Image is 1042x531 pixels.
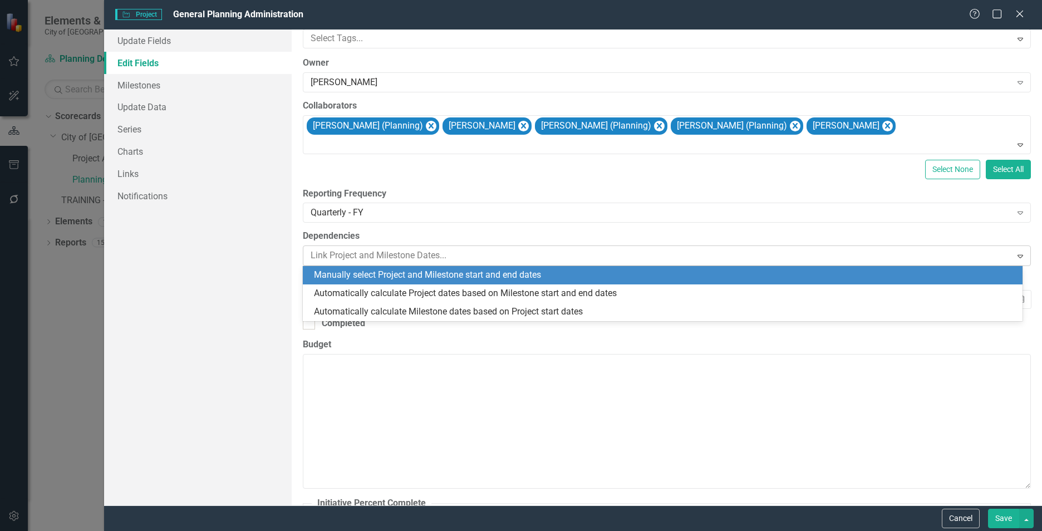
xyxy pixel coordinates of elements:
div: Automatically calculate Milestone dates based on Project start dates [314,306,1016,318]
button: Select None [925,160,980,179]
div: [PERSON_NAME] (Planning) [309,118,425,134]
a: Update Fields [104,29,292,52]
div: Remove Patricia McNeese (Planning) [790,121,800,131]
a: Links [104,163,292,185]
span: Project [115,9,161,20]
div: Completed [322,317,365,330]
button: Select All [986,160,1031,179]
a: Series [104,118,292,140]
span: General Planning Administration [173,9,303,19]
div: [PERSON_NAME] [809,118,881,134]
label: Budget [303,338,1031,351]
button: Save [988,509,1019,528]
a: Notifications [104,185,292,207]
label: Dependencies [303,230,1031,243]
div: Manually select Project and Milestone start and end dates [314,269,1016,282]
button: Cancel [942,509,980,528]
label: Collaborators [303,100,1031,112]
div: Remove Caroline Lanford (Planning) [654,121,665,131]
a: Edit Fields [104,52,292,74]
div: Quarterly - FY [311,206,1011,219]
div: Remove Allie Keen [518,121,529,131]
a: Charts [104,140,292,163]
div: [PERSON_NAME] (Planning) [538,118,653,134]
div: Remove Renea Vincent [882,121,893,131]
a: Update Data [104,96,292,118]
div: [PERSON_NAME] [311,76,1011,89]
div: [PERSON_NAME] (Planning) [674,118,789,134]
div: [PERSON_NAME] [445,118,517,134]
a: Milestones [104,74,292,96]
div: Remove Kim Creighton (Planning) [426,121,436,131]
label: Reporting Frequency [303,188,1031,200]
label: Owner [303,57,1031,70]
legend: Initiative Percent Complete [312,497,431,510]
div: Automatically calculate Project dates based on Milestone start and end dates [314,287,1016,300]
